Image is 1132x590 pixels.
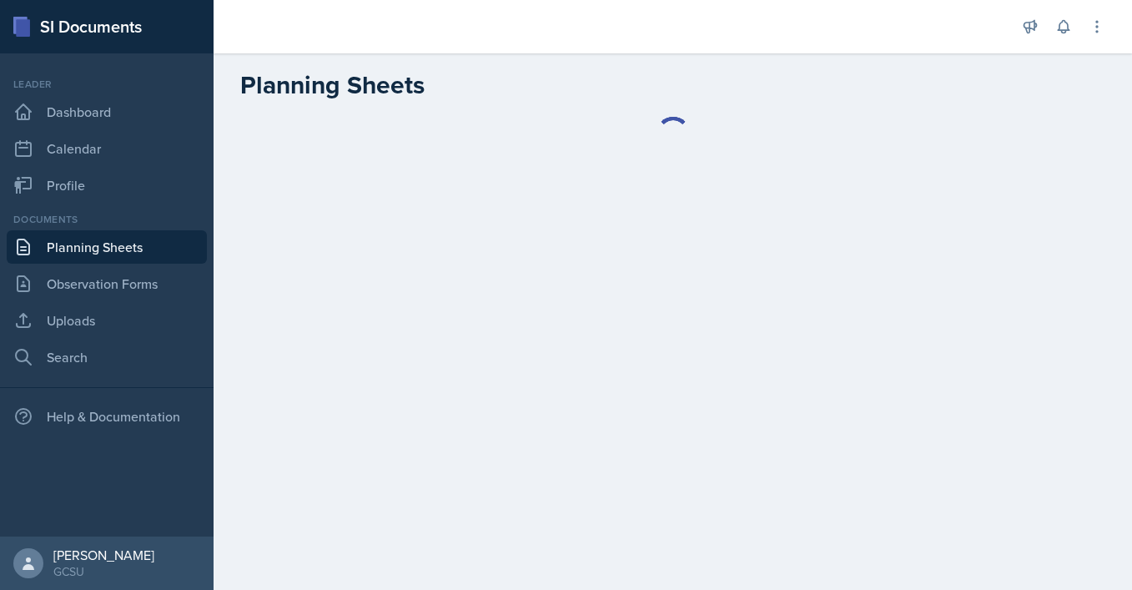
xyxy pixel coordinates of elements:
[7,340,207,374] a: Search
[7,77,207,92] div: Leader
[7,95,207,129] a: Dashboard
[7,267,207,300] a: Observation Forms
[7,132,207,165] a: Calendar
[53,563,154,580] div: GCSU
[7,212,207,227] div: Documents
[7,230,207,264] a: Planning Sheets
[7,400,207,433] div: Help & Documentation
[240,70,425,100] h2: Planning Sheets
[7,304,207,337] a: Uploads
[53,547,154,563] div: [PERSON_NAME]
[7,169,207,202] a: Profile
